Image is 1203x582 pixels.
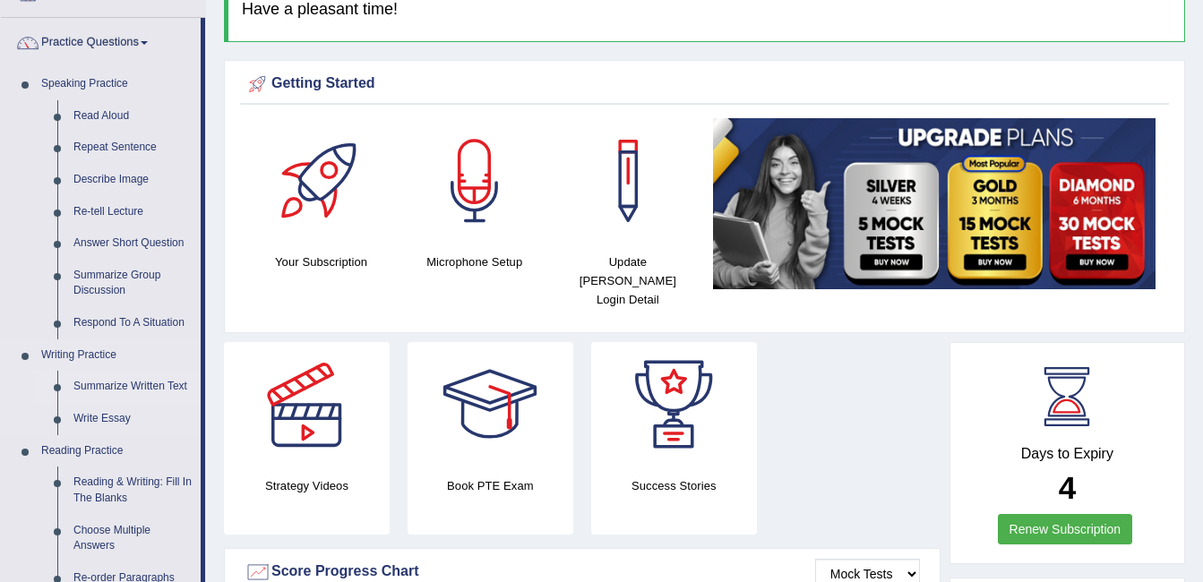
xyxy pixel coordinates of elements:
img: small5.jpg [713,118,1156,289]
a: Reading & Writing: Fill In The Blanks [65,466,201,514]
h4: Microphone Setup [407,252,542,271]
h4: Days to Expiry [970,446,1164,462]
a: Re-tell Lecture [65,196,201,228]
h4: Your Subscription [253,252,389,271]
h4: Book PTE Exam [408,476,573,495]
b: 4 [1059,470,1076,505]
a: Answer Short Question [65,227,201,260]
a: Read Aloud [65,100,201,133]
h4: Success Stories [591,476,757,495]
a: Choose Multiple Answers [65,515,201,562]
a: Renew Subscription [998,514,1133,544]
a: Describe Image [65,164,201,196]
a: Respond To A Situation [65,307,201,339]
a: Writing Practice [33,339,201,372]
a: Speaking Practice [33,68,201,100]
a: Summarize Group Discussion [65,260,201,307]
div: Getting Started [245,71,1164,98]
h4: Have a pleasant time! [242,1,1171,19]
a: Summarize Written Text [65,371,201,403]
a: Reading Practice [33,435,201,467]
a: Practice Questions [1,18,201,63]
a: Write Essay [65,403,201,435]
h4: Update [PERSON_NAME] Login Detail [560,252,695,309]
h4: Strategy Videos [224,476,390,495]
a: Repeat Sentence [65,132,201,164]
